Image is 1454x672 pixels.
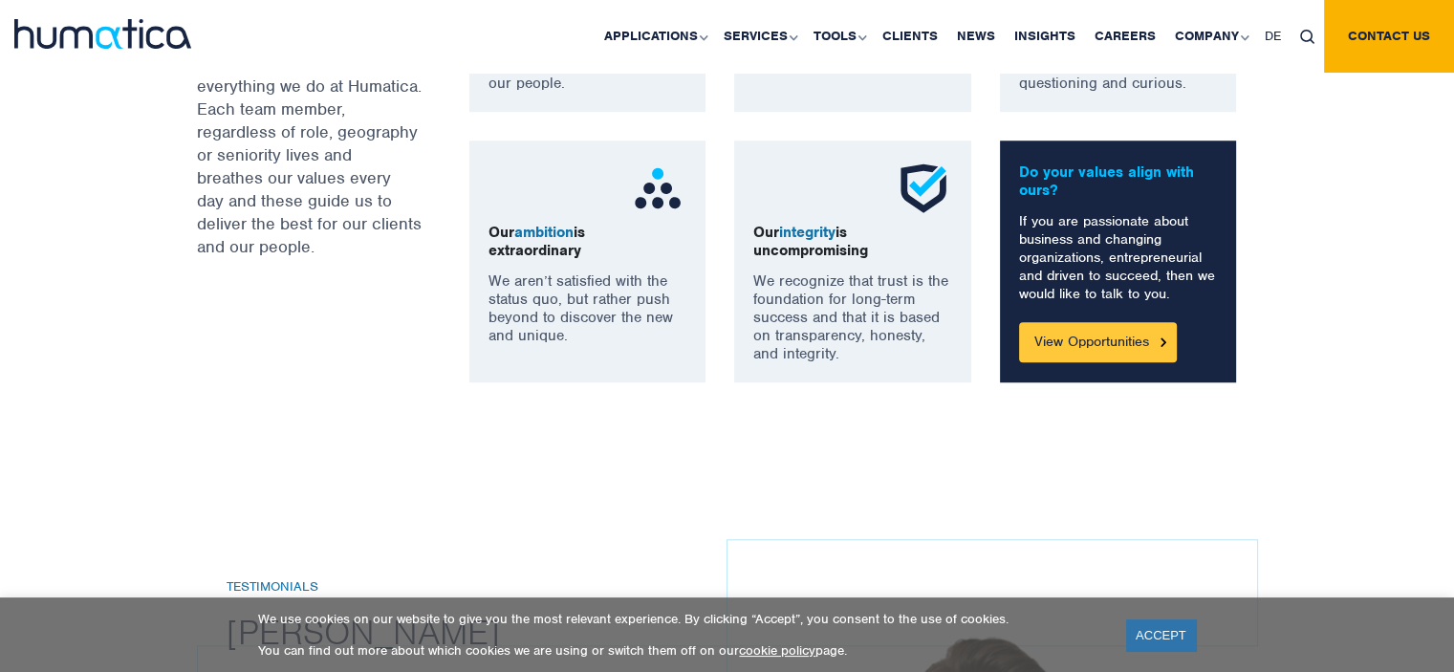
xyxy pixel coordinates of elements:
img: Button [1161,337,1166,346]
p: Our is uncompromising [753,224,952,260]
img: ico [895,160,952,217]
p: If you are passionate about business and changing organizations, entrepreneurial and driven to su... [1019,212,1218,303]
h6: Testimonials [227,579,755,596]
p: Our is extraordinary [488,224,687,260]
p: We aren’t satisfied with the status quo, but rather push beyond to discover the new and unique. [488,272,687,345]
span: integrity [779,223,836,242]
a: cookie policy [739,642,815,659]
a: ACCEPT [1126,619,1196,651]
img: search_icon [1300,30,1314,44]
p: We use cookies on our website to give you the most relevant experience. By clicking “Accept”, you... [258,611,1102,627]
img: ico [629,160,686,217]
p: You can find out more about which cookies we are using or switch them off on our page. [258,642,1102,659]
img: logo [14,19,191,49]
p: Our values underpin everything we do at Humatica. Each team member, regardless of role, geography... [197,52,422,258]
a: View Opportunities [1019,322,1177,362]
span: ambition [514,223,574,242]
p: We recognize that trust is the foundation for long-term success and that it is based on transpare... [753,272,952,363]
p: Do your values align with ours? [1019,163,1218,200]
span: DE [1265,28,1281,44]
